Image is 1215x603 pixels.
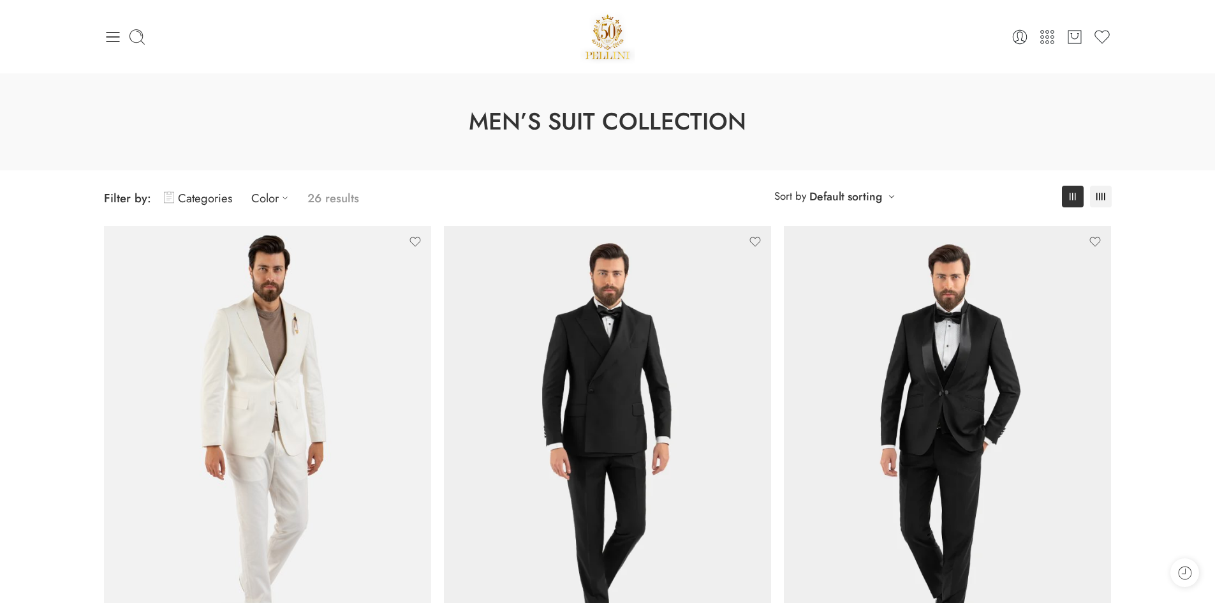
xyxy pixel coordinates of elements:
span: Filter by: [104,190,151,207]
a: Cart [1066,28,1084,46]
a: Login / Register [1011,28,1029,46]
a: Wishlist [1093,28,1111,46]
a: Pellini - [580,10,635,64]
img: Pellini [580,10,635,64]
h1: Men’s Suit Collection [32,105,1183,138]
a: Categories [164,183,232,213]
span: Sort by [774,186,806,207]
a: Default sorting [809,188,882,205]
a: Color [251,183,295,213]
p: 26 results [307,183,359,213]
